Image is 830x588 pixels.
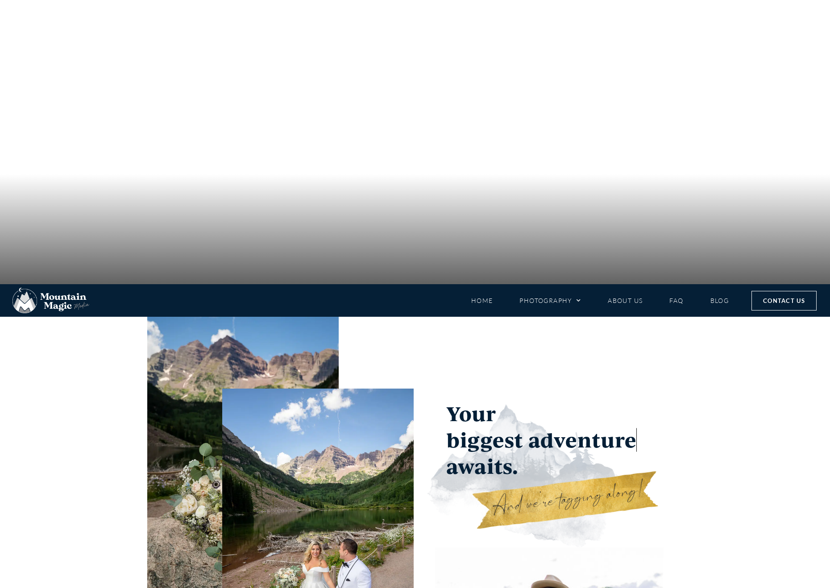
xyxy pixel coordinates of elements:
span: e [493,426,505,453]
span: v [554,426,565,453]
span: b [446,426,460,453]
span: r [615,426,625,453]
span: g [480,426,493,453]
span: s [505,426,514,453]
span: Contact Us [763,296,805,306]
a: Home [471,293,493,308]
span: a [528,426,540,453]
span: awaits. [446,452,519,480]
span: Your [446,400,496,427]
span: d [540,426,554,453]
span: t [514,426,523,453]
a: About Us [608,293,643,308]
a: Contact Us [751,291,817,311]
span: e [565,426,577,453]
span: u [601,426,615,453]
span: e [625,426,637,453]
span: t [592,426,601,453]
a: FAQ [669,293,683,308]
nav: Menu [471,293,729,308]
span: g [467,426,480,453]
a: Photography [519,293,581,308]
span: n [577,426,592,453]
img: Mountain Magic Media photography logo Crested Butte Photographer [12,288,89,314]
h3: And we're tagging along! [493,479,660,518]
a: Blog [710,293,729,308]
span: i [460,426,467,453]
